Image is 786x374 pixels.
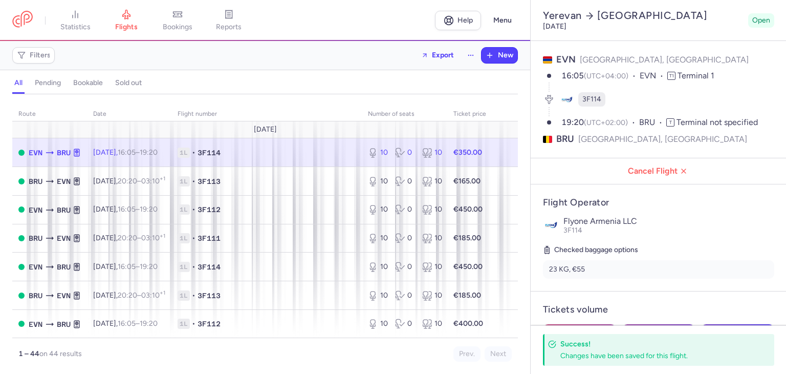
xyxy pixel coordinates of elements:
[453,346,481,362] button: Prev.
[118,205,136,214] time: 16:05
[118,234,137,242] time: 20:20
[395,290,414,301] div: 0
[50,9,101,32] a: statistics
[560,351,752,361] div: Changes have been saved for this flight.
[640,70,667,82] span: EVN
[563,217,774,226] p: Flyone Armenia LLC
[93,148,158,157] span: [DATE],
[395,233,414,243] div: 0
[198,204,221,215] span: 3F112
[118,177,137,185] time: 20:20
[453,319,483,328] strong: €400.00
[561,117,584,127] time: 19:20
[414,47,461,64] button: Export
[29,176,42,187] span: BRU
[556,54,576,65] span: EVN
[368,176,387,186] div: 10
[18,349,39,358] strong: 1 – 44
[667,72,675,80] span: T1
[57,261,71,273] span: BRU
[368,319,387,329] div: 10
[29,290,42,301] span: BRU
[368,204,387,215] div: 10
[676,117,758,127] span: Terminal not specified
[57,290,71,301] span: EVN
[160,233,165,239] sup: +1
[560,92,574,107] figure: 3F airline logo
[118,262,136,271] time: 16:05
[453,148,482,157] strong: €350.00
[141,291,165,300] time: 03:10
[543,197,774,209] h4: Flight Operator
[29,147,42,158] span: EVN
[163,23,192,32] span: bookings
[29,233,42,244] span: BRU
[422,319,441,329] div: 10
[482,48,517,63] button: New
[453,177,481,185] strong: €165.00
[422,262,441,272] div: 10
[178,176,190,186] span: 1L
[198,262,221,272] span: 3F114
[422,233,441,243] div: 10
[140,319,158,328] time: 19:20
[560,339,752,349] h4: Success!
[178,148,190,158] span: 1L
[422,290,441,301] div: 10
[498,51,513,59] span: New
[87,107,171,122] th: date
[160,175,165,182] sup: +1
[422,176,441,186] div: 10
[368,262,387,272] div: 10
[432,51,454,59] span: Export
[93,262,158,271] span: [DATE],
[93,291,165,300] span: [DATE],
[447,107,492,122] th: Ticket price
[395,148,414,158] div: 0
[395,204,414,215] div: 0
[487,11,518,30] button: Menu
[178,233,190,243] span: 1L
[171,107,362,122] th: Flight number
[580,55,749,65] span: [GEOGRAPHIC_DATA], [GEOGRAPHIC_DATA]
[198,176,221,186] span: 3F113
[198,319,221,329] span: 3F112
[29,204,42,216] span: EVN
[368,290,387,301] div: 10
[192,204,195,215] span: •
[141,234,165,242] time: 03:10
[254,126,277,134] span: [DATE]
[198,290,221,301] span: 3F113
[57,319,71,330] span: BRU
[543,217,559,233] img: Flyone Armenia LLC logo
[666,118,674,127] span: T
[192,148,195,158] span: •
[93,177,165,185] span: [DATE],
[192,233,195,243] span: •
[582,94,601,105] span: 3F114
[178,204,190,215] span: 1L
[93,205,158,214] span: [DATE],
[93,319,158,328] span: [DATE],
[118,148,136,157] time: 16:05
[39,349,82,358] span: on 44 results
[140,148,158,157] time: 19:20
[118,177,165,185] span: –
[578,133,747,146] span: [GEOGRAPHIC_DATA], [GEOGRAPHIC_DATA]
[57,176,71,187] span: EVN
[14,78,23,88] h4: all
[192,262,195,272] span: •
[13,48,54,63] button: Filters
[115,78,142,88] h4: sold out
[29,319,42,330] span: EVN
[140,205,158,214] time: 19:20
[752,15,770,26] span: Open
[57,147,71,158] span: BRU
[362,107,447,122] th: number of seats
[422,204,441,215] div: 10
[141,177,165,185] time: 03:10
[160,289,165,296] sup: +1
[368,148,387,158] div: 10
[216,23,242,32] span: reports
[395,319,414,329] div: 0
